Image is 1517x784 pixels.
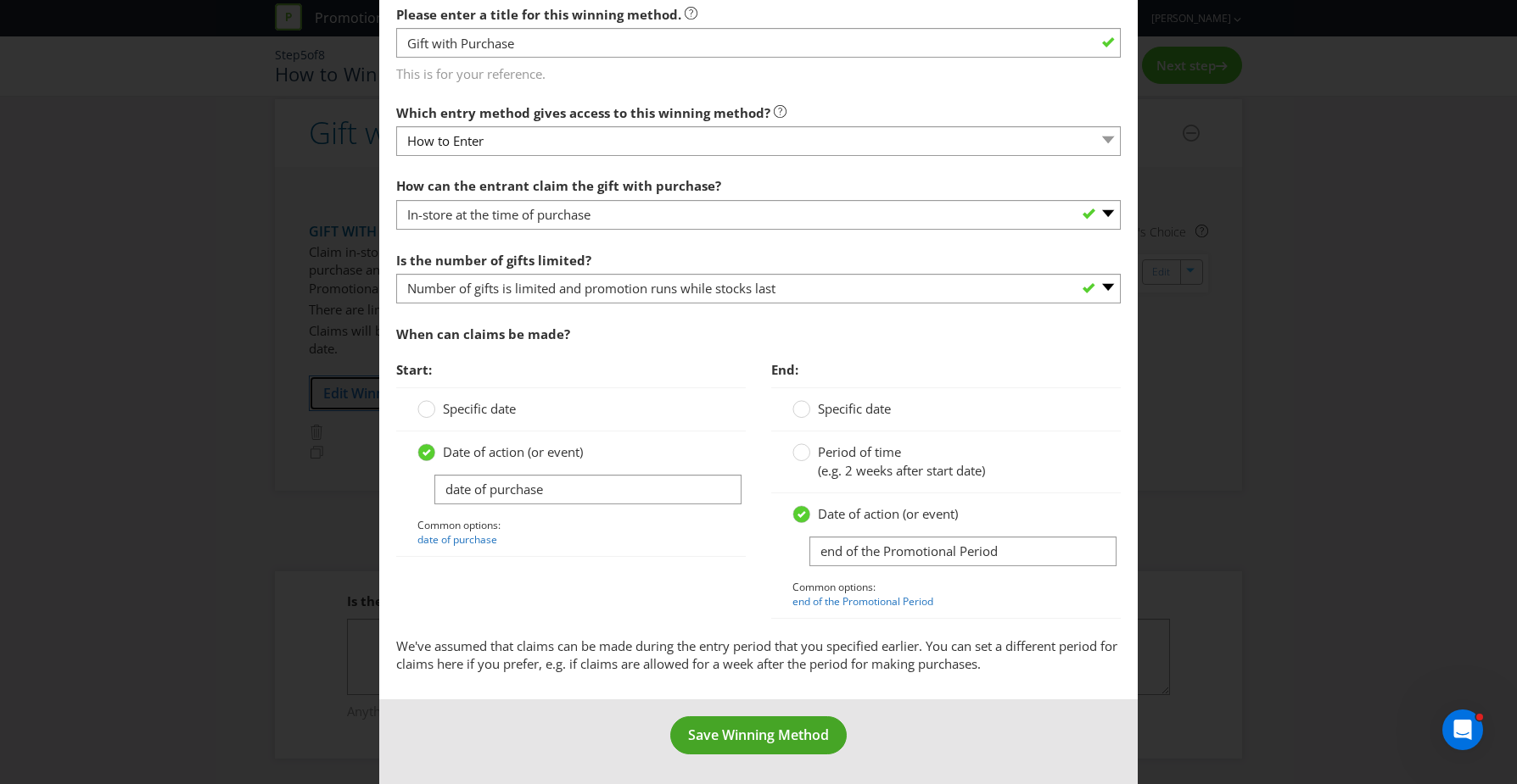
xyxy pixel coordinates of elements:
[818,462,985,479] span: (e.g. 2 weeks after start date)
[792,594,933,609] a: end of the Promotional Period
[818,505,958,522] span: Date of action (or event)
[1442,709,1483,750] iframe: Intercom live chat
[396,177,721,194] span: How can the entrant claim the gift with purchase?
[396,58,1121,83] span: This is for your reference.
[396,325,570,342] span: When can claims be made?
[396,637,1121,674] p: We've assumed that claims can be made during the entry period that you specified earlier. You can...
[417,518,501,532] span: Common options:
[417,532,497,547] a: date of purchase
[396,6,681,23] span: Please enter a title for this winning method.
[396,361,432,378] span: Start:
[792,580,876,594] span: Common options:
[771,361,798,378] span: End:
[396,252,591,269] span: Is the number of gifts limited?
[396,104,770,121] span: Which entry method gives access to this winning method?
[443,400,516,417] span: Specific date
[670,716,847,754] button: Save Winning Method
[443,443,583,460] span: Date of action (or event)
[818,443,901,460] span: Period of time
[818,400,891,417] span: Specific date
[688,726,829,744] span: Save Winning Method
